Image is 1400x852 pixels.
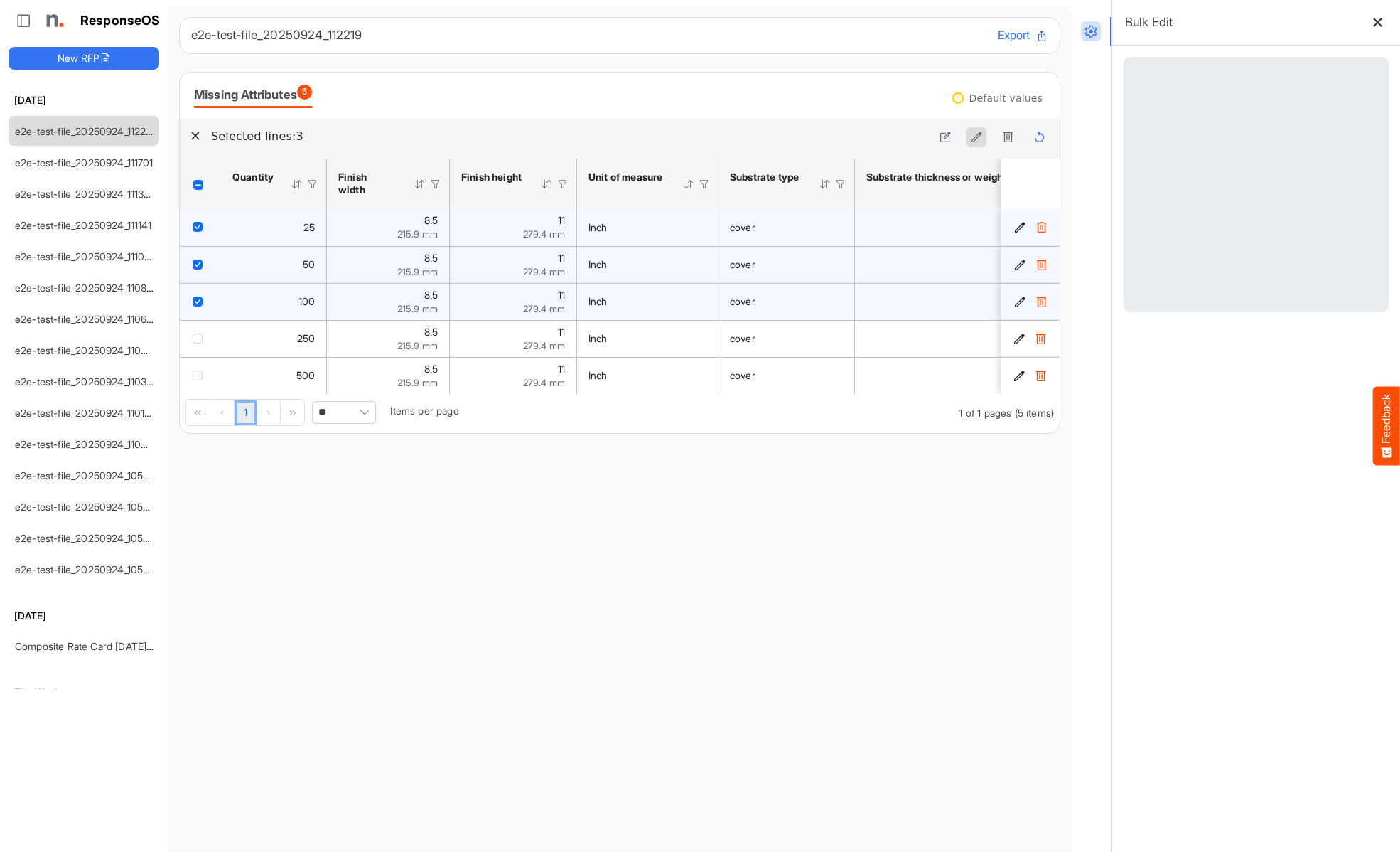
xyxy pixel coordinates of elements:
td: 500 is template cell Column Header httpsnorthellcomontologiesmapping-rulesorderhasquantity [221,357,327,394]
div: Unit of measure [588,171,664,183]
span: 279.4 mm [523,377,565,388]
td: 62ed75ca-b4de-40c5-aadb-ff2a5f3ad1e2 is template cell Column Header [1001,357,1062,394]
div: Finish height [461,171,522,183]
a: e2e-test-file_20250924_110422 [15,344,159,356]
td: 80 is template cell Column Header httpsnorthellcomontologiesmapping-rulesmaterialhasmaterialthick... [855,246,1066,283]
a: e2e-test-file_20250924_110646 [15,313,159,325]
td: checkbox [180,357,221,394]
span: 100 [298,295,315,307]
span: cover [730,221,755,233]
a: e2e-test-file_20250924_111033 [15,250,156,262]
div: Go to first page [186,400,210,425]
div: Filter Icon [834,178,847,191]
span: 279.4 mm [523,340,565,351]
div: Substrate thickness or weight [866,171,1011,183]
td: 11 is template cell Column Header httpsnorthellcomontologiesmapping-rulesmeasurementhasfinishsize... [450,357,577,394]
span: 25 [303,221,315,233]
button: Edit [1013,220,1027,235]
a: Composite Rate Card [DATE]_smaller [15,640,183,652]
button: Delete [1034,294,1048,309]
span: 215.9 mm [397,377,438,388]
td: 80 is template cell Column Header httpsnorthellcomontologiesmapping-rulesmaterialhasmaterialthick... [855,283,1066,320]
a: e2e-test-file_20250924_105529 [15,501,161,513]
h6: [DATE] [9,608,159,624]
div: Filter Icon [556,178,569,191]
span: 279.4 mm [523,303,565,314]
a: e2e-test-file_20250924_110803 [15,282,159,294]
h1: ResponseOS [80,14,161,28]
td: 8.5 is template cell Column Header httpsnorthellcomontologiesmapping-rulesmeasurementhasfinishsiz... [327,320,450,357]
td: 80 is template cell Column Header httpsnorthellcomontologiesmapping-rulesmaterialhasmaterialthick... [855,209,1066,246]
div: Go to previous page [210,400,235,425]
td: 3e7aefe8-529c-4c50-b28f-d709ed62131c is template cell Column Header [1001,320,1062,357]
td: 8.5 is template cell Column Header httpsnorthellcomontologiesmapping-rulesmeasurementhasfinishsiz... [327,246,450,283]
a: e2e-test-file_20250924_110035 [15,438,159,450]
h6: This Week [9,685,159,701]
span: 11 [558,363,565,375]
span: Inch [588,295,608,307]
span: 50 [303,258,315,270]
span: 8.5 [424,252,438,264]
td: checkbox [180,209,221,246]
a: e2e-test-file_20250924_112219 [15,125,156,137]
span: cover [730,332,755,344]
button: Edit [1013,257,1027,272]
td: 8.5 is template cell Column Header httpsnorthellcomontologiesmapping-rulesmeasurementhasfinishsiz... [327,209,450,246]
td: 11 is template cell Column Header httpsnorthellcomontologiesmapping-rulesmeasurementhasfinishsize... [450,283,577,320]
td: Inch is template cell Column Header httpsnorthellcomontologiesmapping-rulesmeasurementhasunitofme... [577,357,718,394]
button: New RFP [9,47,159,70]
span: 279.4 mm [523,266,565,277]
span: 11 [558,252,565,264]
span: cover [730,369,755,381]
th: Header checkbox [180,159,221,209]
td: 2a92e624-6210-43c9-9801-a6da4844b865 is template cell Column Header [1001,209,1062,246]
span: 215.9 mm [397,340,438,351]
button: Delete [1034,220,1048,235]
td: 11 is template cell Column Header httpsnorthellcomontologiesmapping-rulesmeasurementhasfinishsize... [450,320,577,357]
span: cover [730,258,755,270]
div: Default values [969,93,1043,103]
div: Go to next page [257,400,281,425]
a: e2e-test-file_20250924_105914 [15,469,159,481]
span: Inch [588,258,608,270]
td: 100 is template cell Column Header httpsnorthellcomontologiesmapping-rulesorderhasquantity [221,283,327,320]
button: Delete [1033,368,1048,383]
td: 8.5 is template cell Column Header httpsnorthellcomontologiesmapping-rulesmeasurementhasfinishsiz... [327,283,450,320]
div: Missing Attributes [194,85,312,105]
td: Inch is template cell Column Header httpsnorthellcomontologiesmapping-rulesmeasurementhasunitofme... [577,246,718,283]
span: 215.9 mm [397,266,438,277]
h6: [DATE] [9,92,159,108]
span: 5 [297,85,312,100]
td: cover is template cell Column Header httpsnorthellcomontologiesmapping-rulesmaterialhassubstratem... [718,209,855,246]
h6: Bulk Edit [1125,12,1173,32]
button: Edit [1013,294,1027,309]
span: 279.4 mm [523,228,565,240]
span: 1 of 1 pages [959,407,1011,419]
span: 500 [296,369,315,381]
td: checkbox [180,320,221,357]
a: e2e-test-file_20250924_111359 [15,188,156,200]
td: Inch is template cell Column Header httpsnorthellcomontologiesmapping-rulesmeasurementhasunitofme... [577,209,718,246]
td: cover is template cell Column Header httpsnorthellcomontologiesmapping-rulesmaterialhassubstratem... [718,357,855,394]
div: Quantity [232,171,272,183]
td: 80 is template cell Column Header httpsnorthellcomontologiesmapping-rulesmaterialhasmaterialthick... [855,357,1066,394]
td: cover is template cell Column Header httpsnorthellcomontologiesmapping-rulesmaterialhassubstratem... [718,283,855,320]
a: Page 1 of 1 Pages [235,400,257,426]
span: 215.9 mm [397,303,438,314]
div: Pager Container [180,394,1060,433]
span: cover [730,295,755,307]
td: 11 is template cell Column Header httpsnorthellcomontologiesmapping-rulesmeasurementhasfinishsize... [450,246,577,283]
span: 8.5 [424,326,438,338]
td: cover is template cell Column Header httpsnorthellcomontologiesmapping-rulesmaterialhassubstratem... [718,246,855,283]
td: checkbox [180,246,221,283]
span: (5 items) [1015,407,1054,419]
a: e2e-test-file_20250924_105318 [15,532,158,544]
span: Items per page [390,405,458,417]
td: 1af55880-adf9-48fb-b6dd-1c01d25cc4cd is template cell Column Header [1001,246,1062,283]
td: checkbox [180,283,221,320]
button: Edit [1012,331,1026,346]
img: Northell [39,6,68,35]
div: Filter Icon [306,178,319,191]
td: 250 is template cell Column Header httpsnorthellcomontologiesmapping-rulesorderhasquantity [221,320,327,357]
span: 11 [558,289,565,301]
